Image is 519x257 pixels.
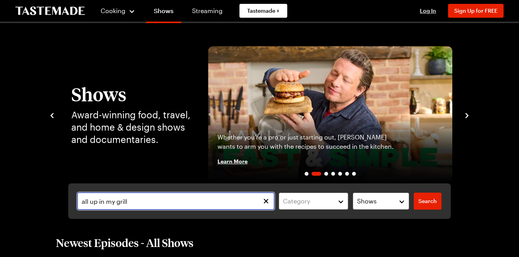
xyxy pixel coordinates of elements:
button: Cooking [100,2,135,20]
span: Go to slide 3 [324,172,328,176]
span: Cooking [101,7,125,14]
span: Learn More [217,157,248,165]
p: Award-winning food, travel, and home & design shows and documentaries. [71,109,193,146]
button: Clear search [262,197,270,205]
span: Go to slide 4 [331,172,335,176]
a: To Tastemade Home Page [15,7,85,15]
span: Tastemade + [247,7,280,15]
a: Jamie Oliver: Fast & SimpleWhether you’re a pro or just starting out, [PERSON_NAME] wants to arm ... [208,46,452,183]
button: Category [279,193,348,210]
a: Tastemade + [239,4,287,18]
p: Whether you’re a pro or just starting out, [PERSON_NAME] wants to arm you with the recipes to suc... [217,133,398,151]
span: Go to slide 7 [352,172,356,176]
span: Sign Up for FREE [454,7,497,14]
a: filters [414,193,441,210]
img: Jamie Oliver: Fast & Simple [208,46,452,183]
div: Category [283,197,332,206]
button: Shows [353,193,409,210]
button: Log In [413,7,443,15]
span: Go to slide 5 [338,172,342,176]
button: navigate to previous item [48,110,56,119]
span: Log In [420,7,436,14]
a: Shows [146,2,181,23]
span: Search [418,197,437,205]
span: Go to slide 1 [305,172,308,176]
h1: Shows [71,84,193,104]
input: Search [78,193,274,210]
button: navigate to next item [463,110,471,119]
span: Go to slide 2 [312,172,321,176]
h2: Newest Episodes - All Shows [56,236,194,250]
span: Shows [357,197,377,206]
button: Sign Up for FREE [448,4,504,18]
div: 2 / 7 [208,46,452,183]
span: Go to slide 6 [345,172,349,176]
